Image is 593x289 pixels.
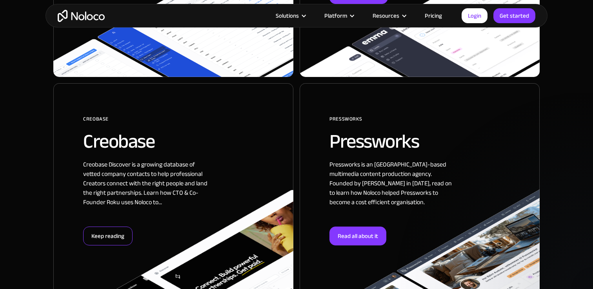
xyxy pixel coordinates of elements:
div: Platform [315,11,363,21]
a: Login [462,8,487,23]
h2: Pressworks [329,131,510,152]
div: Resources [373,11,399,21]
div: Resources [363,11,415,21]
a: Pricing [415,11,452,21]
a: home [58,10,105,22]
div: Creobase [83,113,264,131]
div: Keep reading [83,227,133,245]
div: Pressworks is an [GEOGRAPHIC_DATA]-based multimedia content production agency. Founded by [PERSON... [329,160,455,227]
div: Solutions [266,11,315,21]
div: Pressworks [329,113,510,131]
a: Get started [493,8,535,23]
iframe: Intercom notifications message [436,226,593,285]
div: Read all about it [329,227,386,245]
h2: Creobase [83,131,264,152]
div: Solutions [276,11,299,21]
div: Creobase Discover is a growing database of vetted company contacts to help professional Creators ... [83,160,209,227]
div: Platform [324,11,347,21]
